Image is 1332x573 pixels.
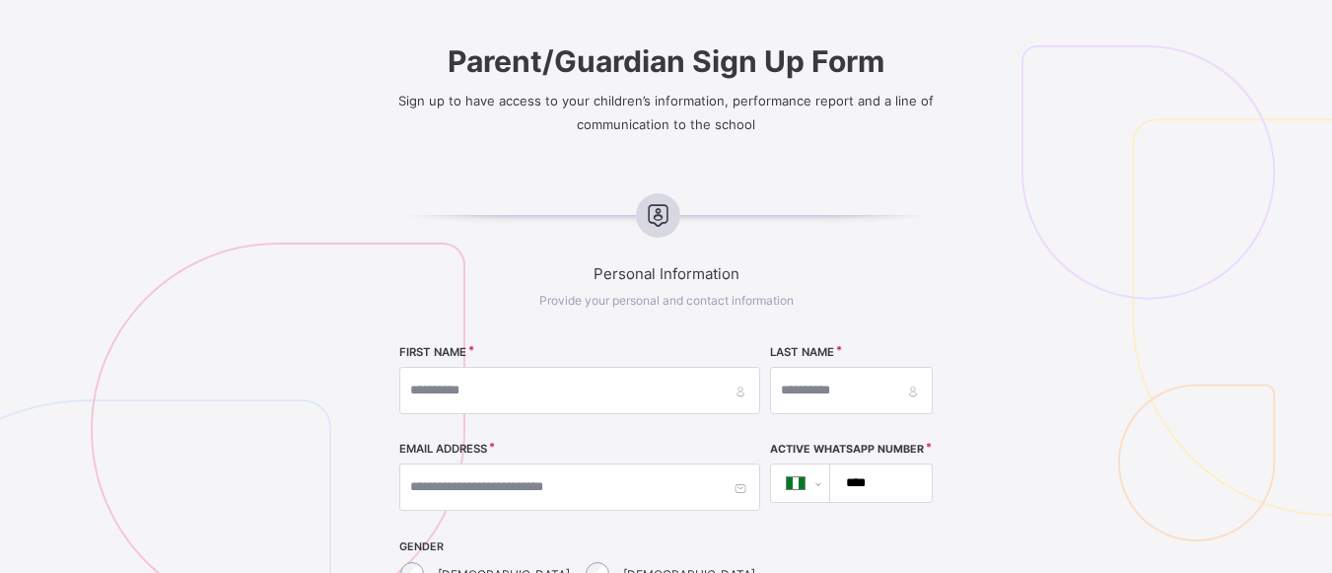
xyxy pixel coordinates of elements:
[399,540,760,553] span: GENDER
[399,345,466,359] label: FIRST NAME
[399,442,487,456] label: EMAIL ADDRESS
[770,443,924,456] label: Active WhatsApp Number
[539,293,794,308] span: Provide your personal and contact information
[770,345,834,359] label: LAST NAME
[398,93,934,132] span: Sign up to have access to your children’s information, performance report and a line of communica...
[333,43,1000,79] span: Parent/Guardian Sign Up Form
[333,264,1000,283] span: Personal Information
